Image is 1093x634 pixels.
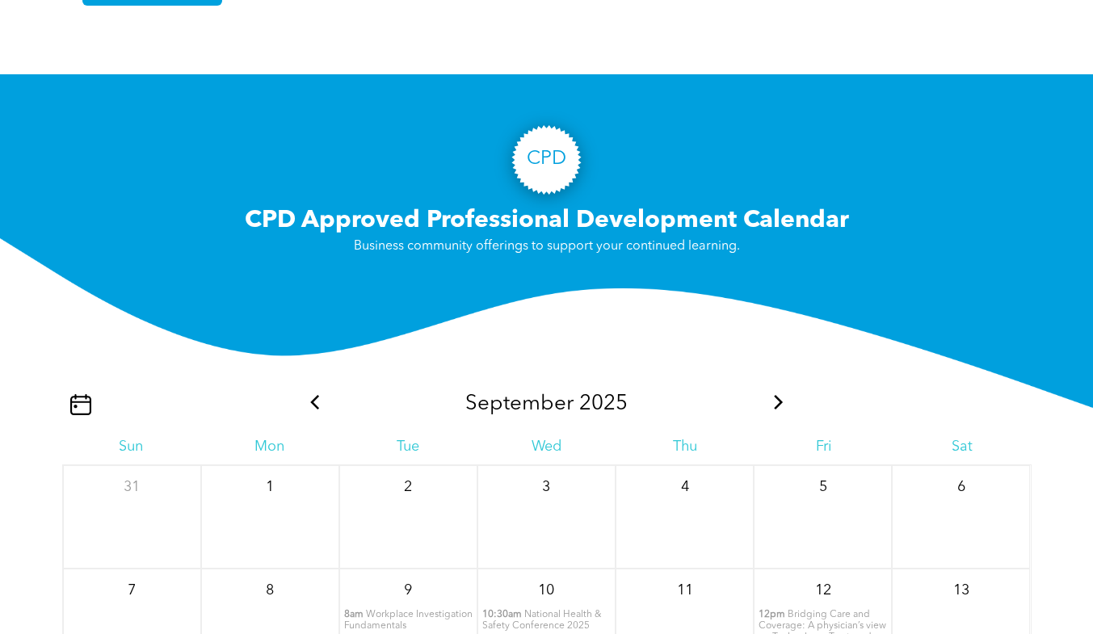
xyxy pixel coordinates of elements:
[338,438,477,456] div: Tue
[344,609,364,620] span: 8am
[579,393,628,414] span: 2025
[671,576,700,605] p: 11
[117,576,146,605] p: 7
[344,610,473,631] span: Workplace Investigation Fundamentals
[532,576,561,605] p: 10
[616,438,754,456] div: Thu
[477,438,616,456] div: Wed
[255,576,284,605] p: 8
[200,438,338,456] div: Mon
[62,438,200,456] div: Sun
[893,438,1031,456] div: Sat
[393,576,422,605] p: 9
[947,472,976,502] p: 6
[117,472,146,502] p: 31
[947,576,976,605] p: 13
[527,148,566,171] h3: CPD
[482,610,601,631] span: National Health & Safety Conference 2025
[532,472,561,502] p: 3
[255,472,284,502] p: 1
[465,393,574,414] span: September
[759,609,785,620] span: 12pm
[755,438,893,456] div: Fri
[393,472,422,502] p: 2
[671,472,700,502] p: 4
[809,576,838,605] p: 12
[245,208,849,233] span: CPD Approved Professional Development Calendar
[809,472,838,502] p: 5
[482,609,522,620] span: 10:30am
